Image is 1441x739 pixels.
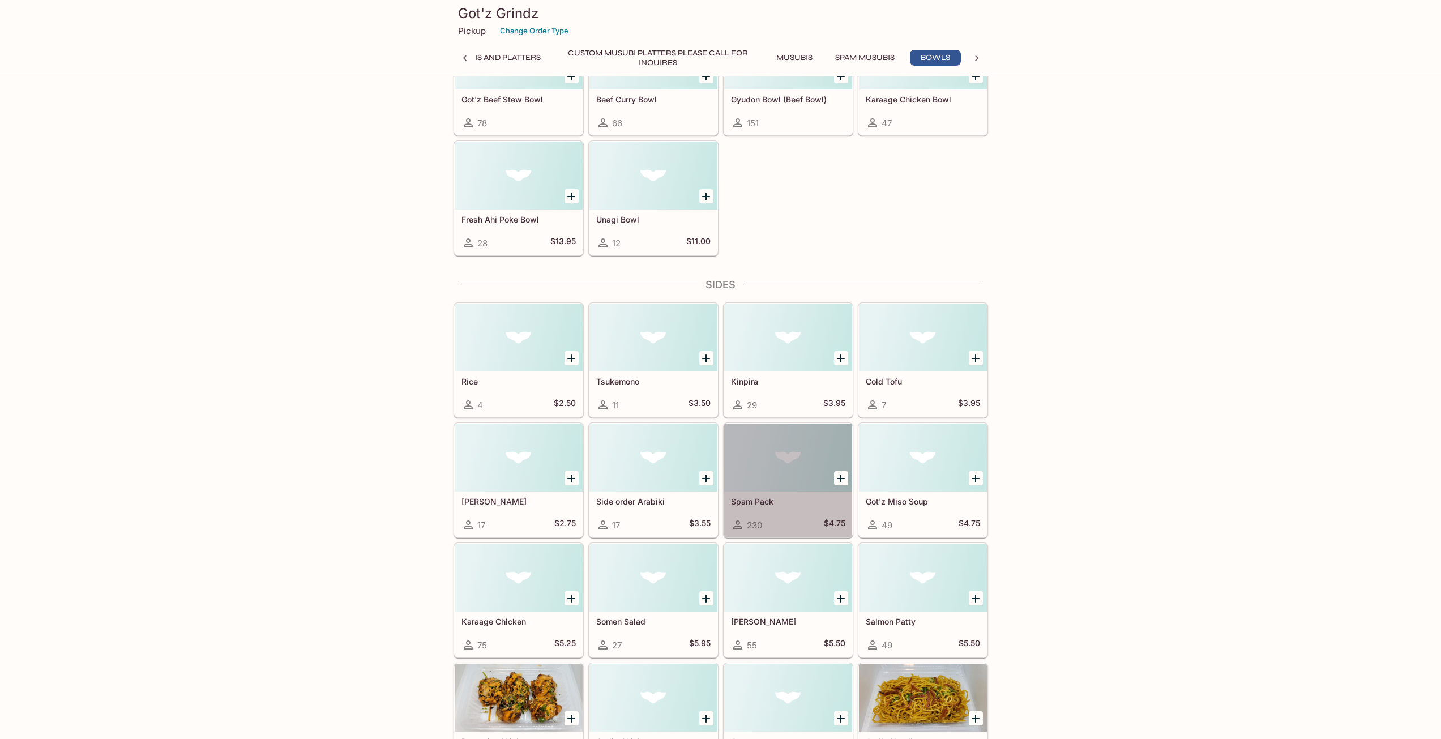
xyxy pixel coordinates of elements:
h5: Got'z Beef Stew Bowl [461,95,576,104]
h5: $3.50 [689,398,711,412]
button: Musubis [769,50,820,66]
a: Rice4$2.50 [454,303,583,417]
h5: $5.25 [554,638,576,652]
h5: Spam Pack [731,497,845,506]
button: Change Order Type [495,22,574,40]
div: Somen Salad [589,544,717,612]
a: Cold Tofu7$3.95 [858,303,987,417]
h5: Salmon Patty [866,617,980,626]
button: Add Garlic Noodles [969,711,983,725]
div: Gyoza [724,664,852,732]
span: 28 [477,238,488,249]
span: 151 [747,118,759,129]
span: 4 [477,400,483,411]
h5: $5.50 [824,638,845,652]
div: Spam Pack [724,424,852,492]
button: Party Pans and Platters [429,50,547,66]
button: Add Somen Salad [699,591,713,605]
h5: Beef Curry Bowl [596,95,711,104]
a: Tsukemono11$3.50 [589,303,718,417]
h5: Karaage Chicken [461,617,576,626]
a: Unagi Bowl12$11.00 [589,141,718,255]
a: Somen Salad27$5.95 [589,543,718,657]
a: [PERSON_NAME]55$5.50 [724,543,853,657]
h5: $5.95 [689,638,711,652]
button: Add Spam Pack [834,471,848,485]
div: Kinpira [724,304,852,371]
h5: $4.75 [824,518,845,532]
h5: $11.00 [686,236,711,250]
h5: $4.75 [959,518,980,532]
div: Ahi Patty [724,544,852,612]
button: Add Unagi Bowl [699,189,713,203]
button: Add Tamago [565,471,579,485]
a: Got'z Beef Stew Bowl78 [454,21,583,135]
a: Side order Arabiki17$3.55 [589,423,718,537]
h5: $13.95 [550,236,576,250]
button: Add Gyoza [834,711,848,725]
p: Pickup [458,25,486,36]
button: Add Fresh Ahi Poke Bowl [565,189,579,203]
h5: Side order Arabiki [596,497,711,506]
button: Add Side order Arabiki [699,471,713,485]
button: Bowls [910,50,961,66]
div: Cold Tofu [859,304,987,371]
button: Add Dynamite Chicken [565,711,579,725]
h5: Got'z Miso Soup [866,497,980,506]
h5: [PERSON_NAME] [731,617,845,626]
a: Karaage Chicken Bowl47 [858,21,987,135]
span: 27 [612,640,622,651]
span: 66 [612,118,622,129]
div: Unagi Bowl [589,142,717,210]
button: Add Got'z Miso Soup [969,471,983,485]
div: Rice [455,304,583,371]
h5: Karaage Chicken Bowl [866,95,980,104]
div: Got'z Miso Soup [859,424,987,492]
button: Add Kinpira [834,351,848,365]
span: 29 [747,400,757,411]
h5: $3.95 [958,398,980,412]
h5: $5.50 [959,638,980,652]
a: Karaage Chicken75$5.25 [454,543,583,657]
span: 7 [882,400,886,411]
div: Garlic Noodles [859,664,987,732]
h5: $2.75 [554,518,576,532]
div: Fresh Ahi Poke Bowl [455,142,583,210]
button: Add Cold Tofu [969,351,983,365]
a: Salmon Patty49$5.50 [858,543,987,657]
span: 78 [477,118,487,129]
button: Custom Musubi Platters PLEASE CALL FOR INQUIRES [556,50,760,66]
h5: Unagi Bowl [596,215,711,224]
div: Garlic Chicken [589,664,717,732]
h4: Sides [454,279,988,291]
span: 12 [612,238,621,249]
button: Add Tsukemono [699,351,713,365]
h5: Tsukemono [596,377,711,386]
div: Side order Arabiki [589,424,717,492]
div: Dynamite Chicken [455,664,583,732]
a: Fresh Ahi Poke Bowl28$13.95 [454,141,583,255]
div: Tamago [455,424,583,492]
a: Kinpira29$3.95 [724,303,853,417]
div: Karaage Chicken [455,544,583,612]
span: 230 [747,520,762,531]
span: 17 [612,520,620,531]
div: Tsukemono [589,304,717,371]
button: Spam Musubis [829,50,901,66]
span: 47 [882,118,892,129]
a: Gyudon Bowl (Beef Bowl)151 [724,21,853,135]
button: Add Ahi Patty [834,591,848,605]
h5: Gyudon Bowl (Beef Bowl) [731,95,845,104]
div: Salmon Patty [859,544,987,612]
span: 49 [882,520,892,531]
h5: Kinpira [731,377,845,386]
span: 55 [747,640,757,651]
h5: Somen Salad [596,617,711,626]
h5: $3.55 [689,518,711,532]
a: [PERSON_NAME]17$2.75 [454,423,583,537]
a: Beef Curry Bowl66 [589,21,718,135]
h5: $3.95 [823,398,845,412]
h5: $2.50 [554,398,576,412]
a: Spam Pack230$4.75 [724,423,853,537]
span: 49 [882,640,892,651]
